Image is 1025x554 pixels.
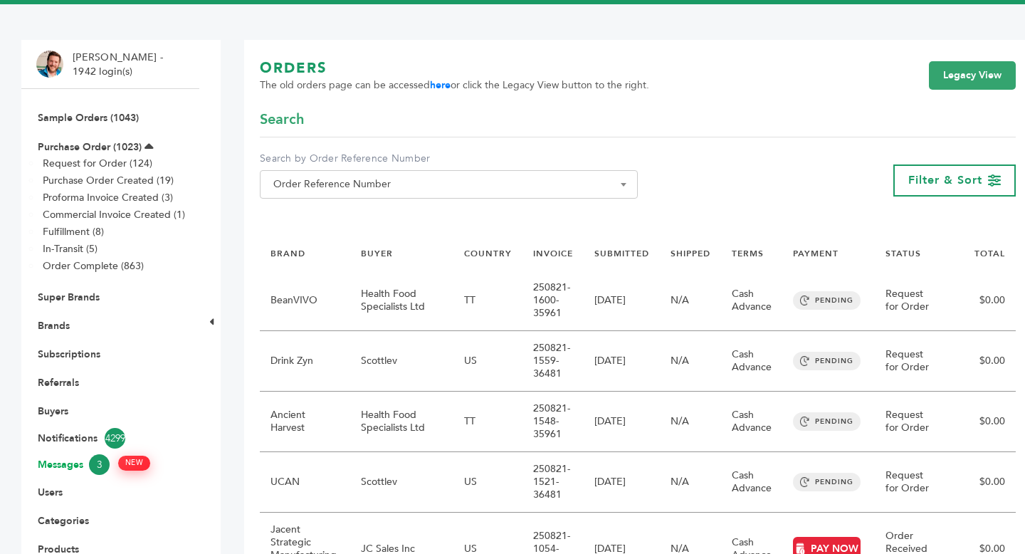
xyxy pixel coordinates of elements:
[522,452,584,513] td: 250821-1521-36481
[118,456,150,471] span: NEW
[453,452,522,513] td: US
[43,208,185,221] a: Commercial Invoice Created (1)
[268,174,630,194] span: Order Reference Number
[350,331,453,392] td: Scottlev
[908,172,982,188] span: Filter & Sort
[260,452,350,513] td: UCAN
[105,428,125,449] span: 4299
[533,248,573,259] a: INVOICE
[522,392,584,452] td: 250821-1548-35961
[350,392,453,452] td: Health Food Specialists Ltd
[793,352,861,370] span: PENDING
[43,191,173,204] a: Proforma Invoice Created (3)
[260,271,350,331] td: BeanVIVO
[43,174,174,187] a: Purchase Order Created (19)
[89,454,110,475] span: 3
[660,271,721,331] td: N/A
[38,486,63,499] a: Users
[38,111,139,125] a: Sample Orders (1043)
[584,392,660,452] td: [DATE]
[38,140,142,154] a: Purchase Order (1023)
[584,271,660,331] td: [DATE]
[73,51,167,78] li: [PERSON_NAME] - 1942 login(s)
[260,110,304,130] span: Search
[793,248,839,259] a: PAYMENT
[38,454,183,475] a: Messages3 NEW
[260,331,350,392] td: Drink Zyn
[43,157,152,170] a: Request for Order (124)
[38,428,183,449] a: Notifications4299
[660,392,721,452] td: N/A
[43,259,144,273] a: Order Complete (863)
[260,78,649,93] span: The old orders page can be accessed or click the Legacy View button to the right.
[43,225,104,239] a: Fulfillment (8)
[350,452,453,513] td: Scottlev
[430,78,451,92] a: here
[361,248,393,259] a: BUYER
[671,248,710,259] a: SHIPPED
[270,248,305,259] a: BRAND
[721,331,782,392] td: Cash Advance
[38,347,100,361] a: Subscriptions
[38,319,70,333] a: Brands
[929,61,1016,90] a: Legacy View
[38,291,100,304] a: Super Brands
[38,404,68,418] a: Buyers
[594,248,649,259] a: SUBMITTED
[350,271,453,331] td: Health Food Specialists Ltd
[721,452,782,513] td: Cash Advance
[660,331,721,392] td: N/A
[522,271,584,331] td: 250821-1600-35961
[875,392,943,452] td: Request for Order
[875,271,943,331] td: Request for Order
[721,271,782,331] td: Cash Advance
[38,514,89,528] a: Categories
[875,452,943,513] td: Request for Order
[522,331,584,392] td: 250821-1559-36481
[260,58,649,78] h1: ORDERS
[732,248,764,259] a: TERMS
[793,412,861,431] span: PENDING
[453,331,522,392] td: US
[943,271,1016,331] td: $0.00
[43,242,98,256] a: In-Transit (5)
[453,271,522,331] td: TT
[885,248,921,259] a: STATUS
[38,376,79,390] a: Referrals
[943,331,1016,392] td: $0.00
[260,152,638,166] label: Search by Order Reference Number
[721,392,782,452] td: Cash Advance
[943,452,1016,513] td: $0.00
[974,248,1005,259] a: TOTAL
[584,331,660,392] td: [DATE]
[584,452,660,513] td: [DATE]
[875,331,943,392] td: Request for Order
[793,473,861,491] span: PENDING
[943,392,1016,452] td: $0.00
[464,248,512,259] a: COUNTRY
[453,392,522,452] td: TT
[660,452,721,513] td: N/A
[260,170,638,199] span: Order Reference Number
[793,291,861,310] span: PENDING
[260,392,350,452] td: Ancient Harvest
